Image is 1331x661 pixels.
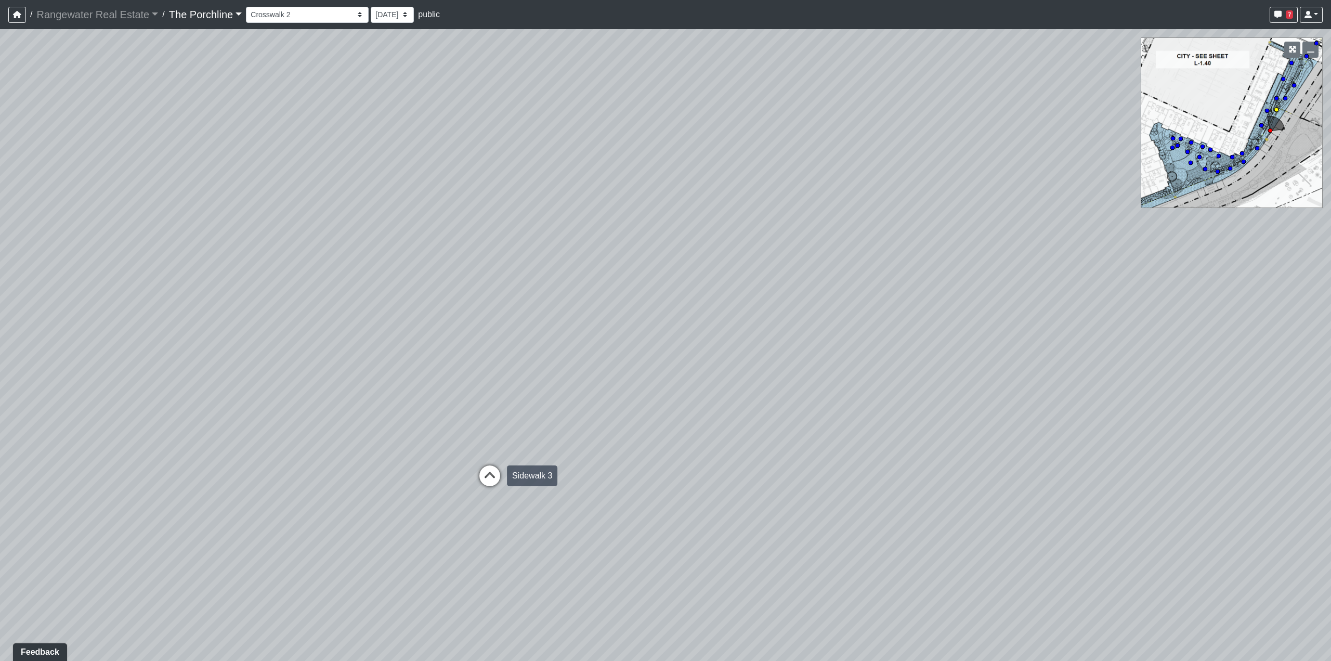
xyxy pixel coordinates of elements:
[418,10,440,19] span: public
[36,4,158,25] a: Rangewater Real Estate
[507,465,557,486] div: Sidewalk 3
[1270,7,1298,23] button: 7
[169,4,242,25] a: The Porchline
[8,640,69,661] iframe: Ybug feedback widget
[158,4,168,25] span: /
[1286,10,1293,19] span: 7
[26,4,36,25] span: /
